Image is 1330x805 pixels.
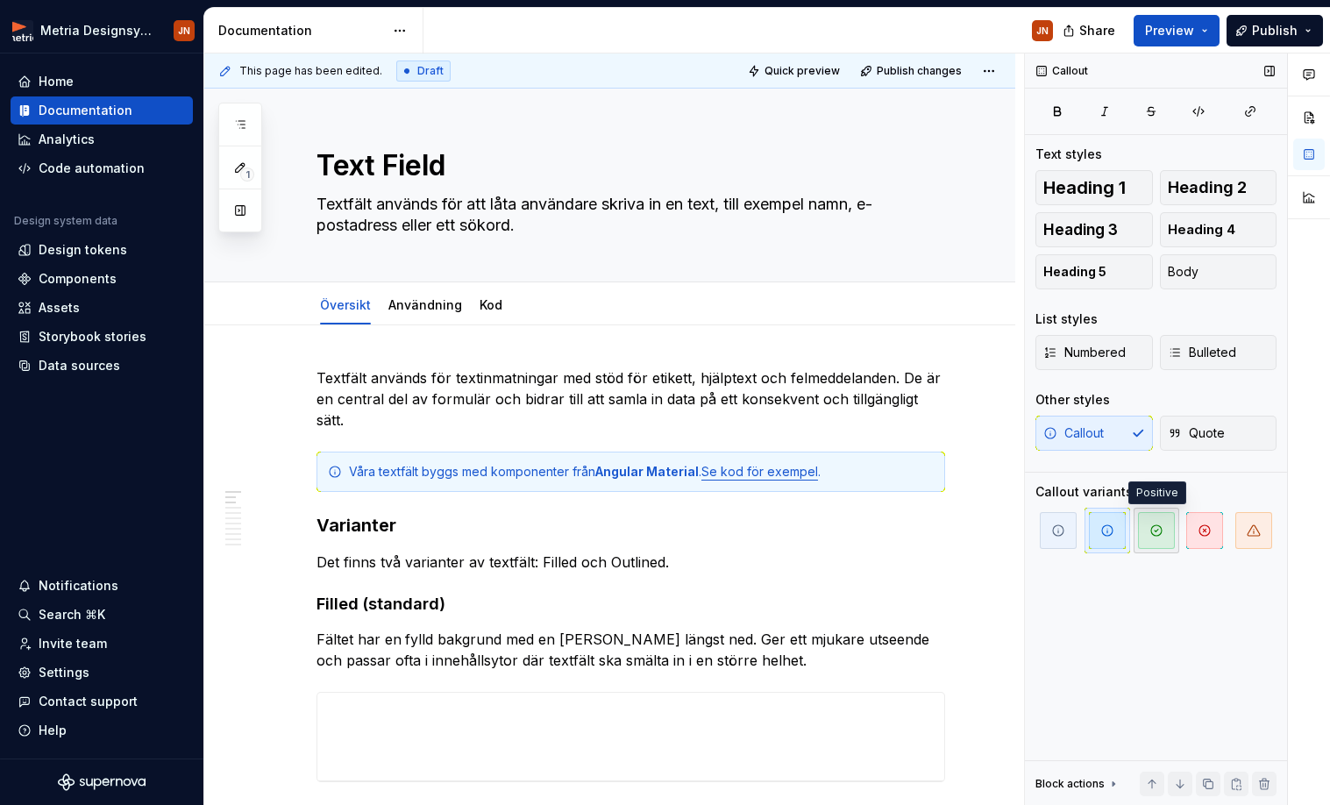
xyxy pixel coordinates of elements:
span: Heading 2 [1168,179,1247,196]
button: Quick preview [743,59,848,83]
div: Storybook stories [39,328,146,346]
a: Storybook stories [11,323,193,351]
a: Documentation [11,96,193,125]
button: Heading 2 [1160,170,1277,205]
button: Preview [1134,15,1220,46]
div: Callout variants [1035,483,1133,501]
p: Det finns två varianter av textfält: Filled och Outlined. [316,552,945,573]
span: Publish changes [877,64,962,78]
span: This page has been edited. [239,64,382,78]
div: Block actions [1035,772,1120,796]
span: Publish [1252,22,1298,39]
div: Home [39,73,74,90]
a: Code automation [11,154,193,182]
span: Heading 4 [1168,221,1235,239]
svg: Supernova Logo [58,773,146,791]
div: Contact support [39,693,138,710]
div: Other styles [1035,391,1110,409]
div: Settings [39,664,89,681]
div: Våra textfält byggs med komponenter från . . [349,463,934,481]
strong: Angular Material [595,464,699,479]
h3: Varianter [316,513,945,538]
button: Share [1054,15,1127,46]
div: Block actions [1035,777,1105,791]
p: Textfält används för textinmatningar med stöd för etikett, hjälptext och felmeddelanden. De är en... [316,367,945,431]
button: Heading 5 [1035,254,1153,289]
a: Home [11,68,193,96]
button: Body [1160,254,1277,289]
div: JN [1036,24,1049,38]
p: Fältet har en fylld bakgrund med en [PERSON_NAME] längst ned. Ger ett mjukare utseende och passar... [316,629,945,671]
div: Data sources [39,357,120,374]
button: Numbered [1035,335,1153,370]
a: Analytics [11,125,193,153]
span: Preview [1145,22,1194,39]
button: Help [11,716,193,744]
button: Notifications [11,572,193,600]
span: Body [1168,263,1198,281]
button: Metria DesignsystemJN [4,11,200,49]
button: Heading 1 [1035,170,1153,205]
div: Documentation [39,102,132,119]
div: Invite team [39,635,107,652]
a: Invite team [11,630,193,658]
span: Quick preview [765,64,840,78]
div: Text styles [1035,146,1102,163]
div: Notifications [39,577,118,595]
div: Code automation [39,160,145,177]
a: Data sources [11,352,193,380]
div: Design system data [14,214,117,228]
a: Components [11,265,193,293]
textarea: Textfält används för att låta användare skriva in en text, till exempel namn, e-postadress eller ... [313,190,942,239]
span: Heading 3 [1043,221,1118,239]
div: Användning [381,286,469,323]
button: Contact support [11,687,193,716]
div: Översikt [313,286,378,323]
div: Metria Designsystem [40,22,153,39]
span: Numbered [1043,344,1126,361]
span: Draft [417,64,444,78]
span: 1 [240,167,254,182]
strong: Filled (standard) [316,595,445,613]
div: Search ⌘K [39,606,105,623]
div: Analytics [39,131,95,148]
div: Assets [39,299,80,317]
button: Quote [1160,416,1277,451]
button: Heading 3 [1035,212,1153,247]
div: JN [178,24,190,38]
a: Användning [388,297,462,312]
button: Publish changes [855,59,970,83]
a: Översikt [320,297,371,312]
span: Heading 5 [1043,263,1106,281]
a: Kod [480,297,502,312]
img: fcc7d103-c4a6-47df-856c-21dae8b51a16.png [12,20,33,41]
div: Kod [473,286,509,323]
button: Search ⌘K [11,601,193,629]
a: Assets [11,294,193,322]
span: Bulleted [1168,344,1236,361]
span: Heading 1 [1043,179,1126,196]
button: Publish [1227,15,1323,46]
div: Positive [1128,481,1186,504]
a: Se kod för exempel [701,464,818,479]
div: Design tokens [39,241,127,259]
div: Documentation [218,22,384,39]
div: Help [39,722,67,739]
button: Bulleted [1160,335,1277,370]
span: Quote [1168,424,1225,442]
a: Settings [11,659,193,687]
textarea: Text Field [313,145,942,187]
a: Design tokens [11,236,193,264]
span: Share [1079,22,1115,39]
div: Components [39,270,117,288]
div: List styles [1035,310,1098,328]
button: Heading 4 [1160,212,1277,247]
